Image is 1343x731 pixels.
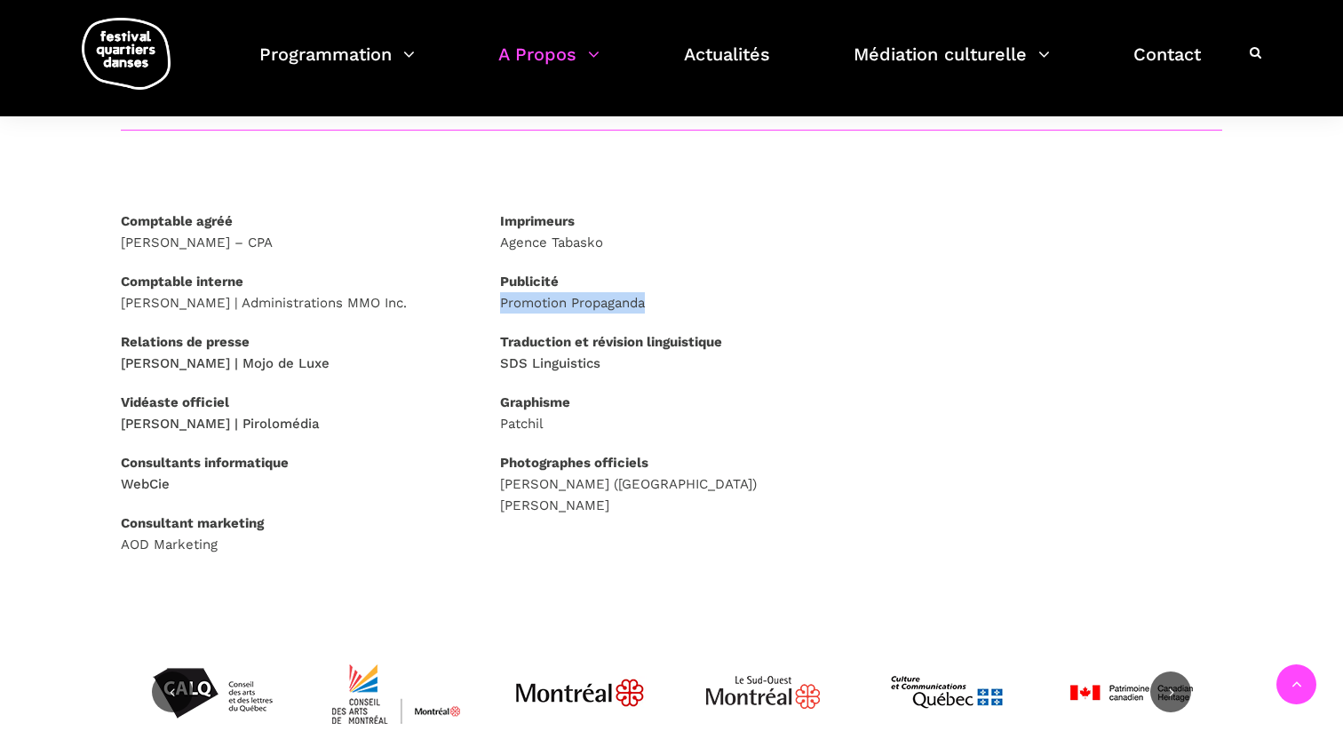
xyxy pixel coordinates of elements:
p: Patchil [500,392,844,434]
p: AOD Marketing [121,512,465,555]
a: Contact [1133,39,1201,91]
span: SDS Linguistics [500,355,600,371]
p: Agence Tabasko [500,211,844,253]
strong: Relations de presse [121,334,250,350]
strong: Traduction et révision linguistique [500,334,722,350]
strong: Consultants informatique [121,455,289,471]
p: Promotion Propaganda [500,271,844,314]
strong: Graphisme [500,394,570,410]
strong: Vidéaste officiel [121,394,229,410]
strong: Publicité [500,274,559,290]
strong: Comptable interne [121,274,243,290]
a: Programmation [259,39,415,91]
p: [PERSON_NAME] ([GEOGRAPHIC_DATA]) [PERSON_NAME] [500,452,844,516]
p: [PERSON_NAME] | Administrations MMO Inc. [121,271,465,314]
strong: Photographes officiels [500,455,648,471]
strong: Imprimeurs [500,213,575,229]
strong: Consultant marketing [121,515,264,531]
p: [PERSON_NAME] – CPA [121,211,465,253]
span: [PERSON_NAME] | Pirolomédia [121,416,320,432]
img: logo-fqd-med [82,18,171,90]
span: [PERSON_NAME] | Mojo de Luxe [121,355,330,371]
a: Actualités [684,39,770,91]
a: Médiation culturelle [854,39,1050,91]
strong: Comptable agréé [121,213,233,229]
a: A Propos [498,39,600,91]
span: WebCie [121,476,170,492]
